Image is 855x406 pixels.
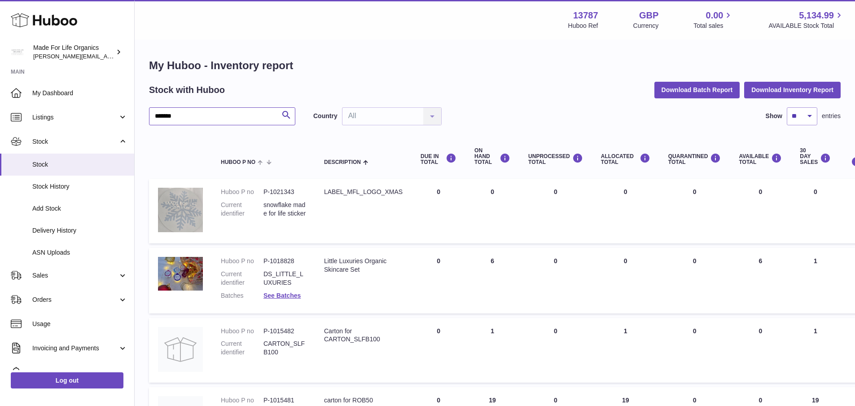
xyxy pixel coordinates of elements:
[768,9,844,30] a: 5,134.99 AVAILABLE Stock Total
[221,270,263,287] dt: Current identifier
[221,291,263,300] dt: Batches
[149,58,841,73] h1: My Huboo - Inventory report
[739,153,782,165] div: AVAILABLE Total
[263,201,306,218] dd: snowflake made for life sticker
[158,327,203,372] img: product image
[263,270,306,287] dd: DS_LITTLE_LUXURIES
[32,89,127,97] span: My Dashboard
[221,257,263,265] dt: Huboo P no
[592,318,659,383] td: 1
[465,179,519,243] td: 0
[324,159,361,165] span: Description
[465,318,519,383] td: 1
[221,327,263,335] dt: Huboo P no
[221,201,263,218] dt: Current identifier
[32,204,127,213] span: Add Stock
[263,340,306,357] dd: CARTON_SLFB100
[324,257,403,274] div: Little Luxuries Organic Skincare Set
[263,396,306,405] dd: P-1015481
[791,248,840,313] td: 1
[800,148,831,166] div: 30 DAY SALES
[32,320,127,328] span: Usage
[32,368,127,377] span: Cases
[263,257,306,265] dd: P-1018828
[639,9,658,22] strong: GBP
[263,292,301,299] a: See Batches
[730,318,791,383] td: 0
[519,318,592,383] td: 0
[693,188,697,195] span: 0
[421,153,456,165] div: DUE IN TOTAL
[528,153,583,165] div: UNPROCESSED Total
[221,159,255,165] span: Huboo P no
[221,188,263,196] dt: Huboo P no
[693,397,697,404] span: 0
[11,372,123,388] a: Log out
[744,82,841,98] button: Download Inventory Report
[412,179,465,243] td: 0
[32,160,127,169] span: Stock
[519,179,592,243] td: 0
[313,112,338,120] label: Country
[263,188,306,196] dd: P-1021343
[573,9,598,22] strong: 13787
[263,327,306,335] dd: P-1015482
[693,9,733,30] a: 0.00 Total sales
[654,82,740,98] button: Download Batch Report
[474,148,510,166] div: ON HAND Total
[32,344,118,353] span: Invoicing and Payments
[221,396,263,405] dt: Huboo P no
[730,248,791,313] td: 6
[324,327,403,344] div: Carton for CARTON_SLFB100
[568,22,598,30] div: Huboo Ref
[791,179,840,243] td: 0
[693,257,697,265] span: 0
[799,9,834,22] span: 5,134.99
[412,318,465,383] td: 0
[592,179,659,243] td: 0
[730,179,791,243] td: 0
[158,257,203,291] img: product image
[32,271,118,280] span: Sales
[633,22,659,30] div: Currency
[324,188,403,196] div: LABEL_MFL_LOGO_XMAS
[766,112,782,120] label: Show
[519,248,592,313] td: 0
[693,327,697,335] span: 0
[33,44,114,61] div: Made For Life Organics
[32,182,127,191] span: Stock History
[32,137,118,146] span: Stock
[32,226,127,235] span: Delivery History
[601,153,650,165] div: ALLOCATED Total
[768,22,844,30] span: AVAILABLE Stock Total
[324,396,403,405] div: carton for ROB50
[32,248,127,257] span: ASN Uploads
[822,112,841,120] span: entries
[592,248,659,313] td: 0
[465,248,519,313] td: 6
[149,84,225,96] h2: Stock with Huboo
[32,296,118,304] span: Orders
[32,113,118,122] span: Listings
[221,340,263,357] dt: Current identifier
[791,318,840,383] td: 1
[158,188,203,232] img: product image
[668,153,721,165] div: QUARANTINED Total
[11,45,24,59] img: geoff.winwood@madeforlifeorganics.com
[693,22,733,30] span: Total sales
[706,9,723,22] span: 0.00
[412,248,465,313] td: 0
[33,53,228,60] span: [PERSON_NAME][EMAIL_ADDRESS][PERSON_NAME][DOMAIN_NAME]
